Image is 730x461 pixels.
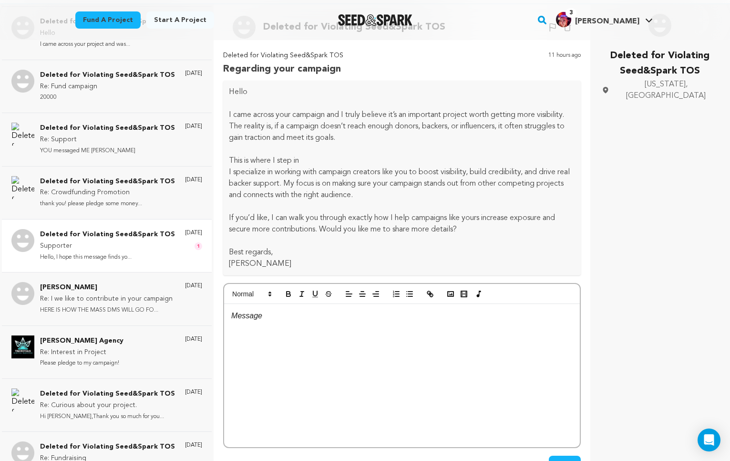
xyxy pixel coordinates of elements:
p: Supporter [40,241,175,252]
p: Deleted for Violating Seed&Spark TOS [40,388,175,400]
p: Re: Support [40,134,175,146]
img: 6a979fc4cbea2501.jpg [556,12,571,27]
p: Re: Curious about your project. [40,400,175,411]
span: [US_STATE], [GEOGRAPHIC_DATA] [613,79,719,102]
img: Seed&Spark Logo Dark Mode [338,14,413,26]
p: thank you! please pledge some money... [40,199,175,210]
p: [PERSON_NAME] [229,258,575,270]
p: Hello, I hope this message finds yo... [40,252,175,263]
a: Fund a project [75,11,141,29]
p: Re: I we like to contribute in your campaign [40,293,173,305]
span: 3 [565,8,576,18]
p: Deleted for Violating Seed&Spark TOS [40,229,175,241]
p: This is where I step in [229,155,575,167]
img: John Samuel Photo [11,282,34,305]
p: I came across your project and was... [40,39,175,50]
p: [DATE] [185,123,202,130]
p: Re: Crowdfunding Promotion [40,187,175,199]
p: Deleted for Violating Seed&Spark TOS [40,70,175,81]
span: [PERSON_NAME] [575,18,639,25]
p: 20000 [40,92,175,103]
a: Selina K.'s Profile [554,10,655,27]
div: Selina K.'s Profile [556,12,639,27]
div: Open Intercom Messenger [698,429,720,451]
p: HERE IS HOW THE MASS DMS WILL GO FO... [40,305,173,316]
p: Deleted for Violating Seed&Spark TOS [40,123,175,134]
p: [DATE] [185,282,202,290]
p: [PERSON_NAME] Agency [40,335,123,347]
span: Selina K.'s Profile [554,10,655,30]
p: 11 hours ago [548,50,581,77]
img: Tim Royals Agency Photo [11,335,34,358]
p: [DATE] [185,388,202,396]
p: YOU messaged ME [PERSON_NAME] [40,146,175,157]
p: [DATE] [185,70,202,77]
p: Hello [229,86,575,98]
p: Please pledge to my campaign! [40,358,123,369]
a: Start a project [146,11,214,29]
img: Deleted for Violating Seed&Spark TOS Photo [11,388,34,411]
p: [DATE] [185,441,202,449]
p: Re: Interest in Project [40,347,123,358]
p: [DATE] [185,176,202,184]
p: Best regards, [229,247,575,258]
span: 1 [195,242,202,250]
img: Deleted for Violating Seed&Spark TOS Photo [11,123,34,146]
p: [PERSON_NAME] [40,282,173,293]
p: [DATE] [185,335,202,343]
p: Deleted for Violating Seed&Spark TOS [40,441,175,453]
p: Deleted for Violating Seed&Spark TOS [40,176,175,188]
p: Re: Fund campaign [40,81,175,93]
img: Deleted for Violating Seed&Spark TOS Photo [11,70,34,93]
p: Regarding your campaign [223,62,343,77]
p: I specialize in working with campaign creators like you to boost visibility, build credibility, a... [229,167,575,201]
p: [DATE] [185,229,202,237]
a: Seed&Spark Homepage [338,14,413,26]
p: Deleted for Violating Seed&Spark TOS [602,48,719,79]
p: Hi [PERSON_NAME],Thank you so much for you... [40,411,175,422]
img: Deleted for Violating Seed&Spark TOS Photo [11,229,34,252]
img: Deleted for Violating Seed&Spark TOS Photo [11,176,34,199]
p: I came across your campaign and I truly believe it’s an important project worth getting more visi... [229,109,575,144]
p: If you’d like, I can walk you through exactly how I help campaigns like yours increase exposure a... [229,212,575,235]
p: Deleted for Violating Seed&Spark TOS [223,50,343,62]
